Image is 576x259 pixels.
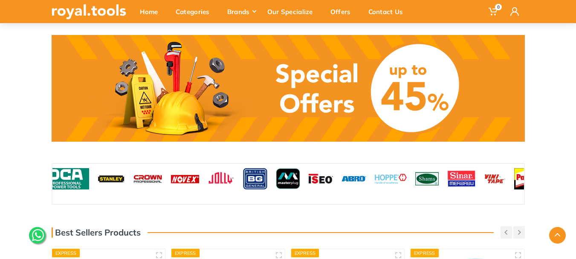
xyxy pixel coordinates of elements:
img: Royal Tools Brand - ABRO [342,168,366,189]
img: Royal Tools Brand - Sinar [447,168,476,189]
img: Royal Tools Brand - Jolly [208,168,234,189]
span: 0 [495,4,502,10]
div: Offers [324,3,362,20]
img: Royal Tools Brand - Masterplug [276,168,300,189]
img: Royal Tools Brand - Shams [415,168,439,189]
img: Royal Tools Brand - DCA [43,168,89,189]
img: Royal Tools Brand - Novex [171,168,199,189]
img: royal.tools Logo [52,4,126,19]
div: Express [291,249,319,257]
div: Express [171,249,200,257]
div: Home [134,3,170,20]
div: Contact Us [362,3,415,20]
div: Brands [221,3,261,20]
img: Royal Tools Brand - Vini Tape [484,168,506,189]
img: Royal Tools Brand - Pattex [514,168,541,189]
img: Royal Tools Brand - Crown [133,168,162,189]
div: Express [52,249,80,257]
div: Our Specialize [261,3,324,20]
img: Royal Tools Brand - ISEO [309,168,333,189]
img: Royal Tools Brand - BG Electrical [243,168,268,189]
div: Express [411,249,439,257]
div: Categories [170,3,221,20]
img: Royal Tools Brand - Hoppe [375,168,407,189]
img: Royal Tools Brand - Stanley [98,168,124,189]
